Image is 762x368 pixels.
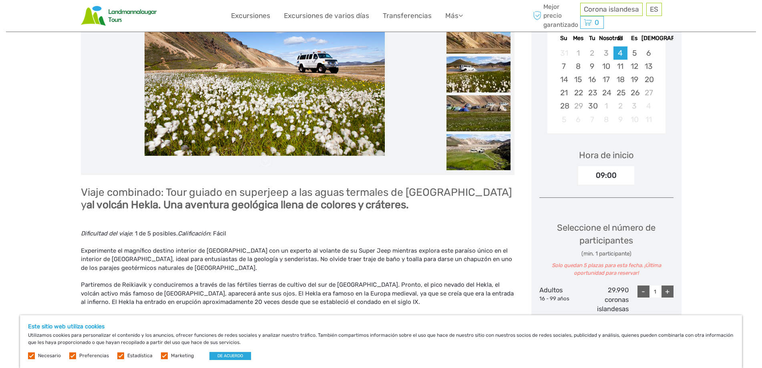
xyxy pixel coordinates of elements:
font: Utilizamos cookies para personalizar el contenido y los anuncios, ofrecer funciones de redes soci... [28,332,733,345]
font: 1 [577,48,580,58]
div: Elige el viernes 5 de septiembre de 2025 [627,46,641,60]
div: Elige el viernes 26 de septiembre de 2025 [627,86,641,99]
div: No disponible el miércoles 8 de octubre de 2025 [599,113,613,126]
font: 4 [646,101,651,111]
font: Dificultad del viaje [81,230,132,237]
img: cb81e81a359e44d7b597c6ef9cd48ea7_slider_thumbnail.jpg [446,95,511,131]
font: ES [650,5,658,13]
font: Su [560,35,567,42]
font: 13 [645,62,653,71]
div: No disponible el sábado 11 de octubre de 2025 [641,113,655,126]
font: 14 [560,75,568,84]
div: No disponible el lunes 29 de septiembre de 2025 [571,99,585,113]
div: Elige el martes 16 de septiembre de 2025 [585,73,599,86]
font: Corona islandesa [584,5,639,13]
div: No disponible el jueves 9 de octubre de 2025 [613,113,627,126]
font: 29.990 coronas islandesas [597,286,629,313]
font: 15 [574,75,582,84]
div: Elige el viernes 12 de septiembre de 2025 [627,60,641,73]
div: No disponible el domingo 31 de agosto de 2025 [557,46,571,60]
button: DE ACUERDO [209,352,251,360]
font: Viaje combinado: Tour guiado en superjeep a las aguas termales de [GEOGRAPHIC_DATA] y [81,186,512,211]
div: Elige el sábado 6 de septiembre de 2025 [641,46,655,60]
div: Elija el lunes 8 de septiembre de 2025 [571,60,585,73]
div: Elija el jueves 11 de septiembre de 2025 [613,60,627,73]
font: 19 [631,75,638,84]
div: No disponible el sábado 4 de octubre de 2025 [641,99,655,113]
font: Mejor precio garantizado [543,3,578,28]
div: Elija el jueves 4 de septiembre de 2025 [613,46,627,60]
font: Calificación [178,230,210,237]
a: Transferencias [383,10,432,22]
div: Elige el martes 23 de septiembre de 2025 [585,86,599,99]
div: Elige el domingo 21 de septiembre de 2025 [557,86,571,99]
a: Excursiones de varios días [284,10,369,22]
font: 31 [560,48,568,58]
font: 27 [645,88,653,97]
font: 28 [560,101,569,111]
font: : 1 de 5 posibles. [132,230,178,237]
font: 6 [576,115,581,124]
div: No disponible el martes 2 de septiembre de 2025 [585,46,599,60]
div: Elija el miércoles 17 de septiembre de 2025 [599,73,613,86]
font: 7 [590,115,594,124]
div: Elija el lunes 15 de septiembre de 2025 [571,73,585,86]
div: No disponible el miércoles 3 de septiembre de 2025 [599,46,613,60]
font: 24 [602,88,611,97]
font: 2 [618,101,623,111]
div: Elige el viernes 19 de septiembre de 2025 [627,73,641,86]
button: Abrir el widget de chat LiveChat [92,12,102,22]
font: Mes [573,35,583,42]
div: No disponible el martes 7 de octubre de 2025 [585,113,599,126]
font: Es [631,35,637,42]
font: Estadística [127,353,153,359]
div: Elija el miércoles 10 de septiembre de 2025 [599,60,613,73]
font: Experimente el magnífico destino interior de [GEOGRAPHIC_DATA] con un experto al volante de su Su... [81,247,512,271]
div: Elige el domingo 28 de septiembre de 2025 [557,99,571,113]
font: Transferencias [383,12,432,20]
font: 3 [632,101,637,111]
div: Elige el sábado 20 de septiembre de 2025 [641,73,655,86]
font: 23 [588,88,597,97]
font: 12 [631,62,638,71]
font: 30 [588,101,598,111]
div: Elija el jueves 2 de octubre de 2025 [613,99,627,113]
font: Hora de inicio [579,150,634,161]
font: Excursiones [231,12,270,20]
font: Este sitio web utiliza cookies [28,323,105,330]
font: Nosotros [599,35,623,42]
font: 2 [590,48,594,58]
div: Elija el jueves 18 de septiembre de 2025 [613,73,627,86]
font: 1 [605,101,608,111]
font: Partiremos de Reikiavik y conduciremos a través de las fértiles tierras de cultivo del sur de [GE... [81,281,514,306]
font: 8 [576,62,581,71]
font: 8 [604,115,609,124]
font: Preferencias [79,353,109,359]
a: Excursiones [231,10,270,22]
font: 9 [590,62,594,71]
div: Elija el lunes 22 de septiembre de 2025 [571,86,585,99]
font: 22 [574,88,583,97]
img: 061e983773b348858ff9197e7b9d5efc_slider_thumbnail.jpg [446,56,511,93]
font: + [665,287,670,296]
font: 17 [603,75,610,84]
font: Excursiones de varios días [284,12,369,20]
div: No disponible el lunes 6 de octubre de 2025 [571,113,585,126]
font: 0 [595,18,599,26]
div: mes 2025-09 [550,46,663,126]
font: 10 [602,62,610,71]
font: Solo quedan 5 plazas para esta fecha. ¡Última oportunidad para reservar! [552,262,661,276]
font: 11 [617,62,623,71]
font: 26 [631,88,640,97]
font: Estamos fuera ahora mismo. ¡Vuelve más tarde! [11,14,168,20]
div: Elige el viernes 3 de octubre de 2025 [627,99,641,113]
font: 18 [617,75,625,84]
img: Viajes escandinavos [81,6,157,26]
div: Elija el miércoles 1 de octubre de 2025 [599,99,613,113]
font: (min. 1 participante) [581,250,631,257]
font: Marketing [171,353,194,359]
font: Más [445,12,458,20]
font: Tu [589,35,595,42]
font: 09:00 [596,171,617,180]
img: b40ca9f4df2b4b67be413273b327a79f_slider_thumbnail.jpg [446,18,511,54]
